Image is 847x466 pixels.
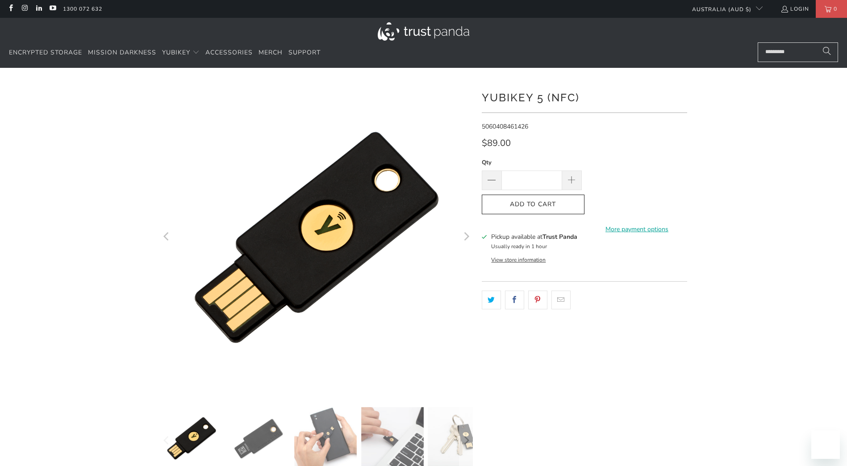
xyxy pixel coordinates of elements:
span: Encrypted Storage [9,48,82,57]
span: Merch [259,48,283,57]
input: Search... [758,42,838,62]
iframe: Button to launch messaging window [811,430,840,459]
b: Trust Panda [542,233,577,241]
button: Next [459,81,473,394]
button: View store information [491,256,546,263]
span: Add to Cart [491,201,575,208]
button: Add to Cart [482,195,584,215]
a: Trust Panda Australia on Instagram [21,5,28,12]
a: Trust Panda Australia on LinkedIn [35,5,42,12]
img: Trust Panda Australia [378,22,469,41]
a: More payment options [587,225,687,234]
a: Share this on Twitter [482,291,501,309]
nav: Translation missing: en.navigation.header.main_nav [9,42,321,63]
label: Qty [482,158,582,167]
span: 5060408461426 [482,122,528,131]
a: Support [288,42,321,63]
button: Previous [160,81,174,394]
a: Trust Panda Australia on YouTube [49,5,56,12]
a: Merch [259,42,283,63]
small: Usually ready in 1 hour [491,243,547,250]
button: Search [816,42,838,62]
span: Mission Darkness [88,48,156,57]
h3: Pickup available at [491,232,577,241]
a: Login [780,4,809,14]
summary: YubiKey [162,42,200,63]
span: Accessories [205,48,253,57]
span: Support [288,48,321,57]
a: Encrypted Storage [9,42,82,63]
h1: YubiKey 5 (NFC) [482,88,687,106]
a: Share this on Facebook [505,291,524,309]
a: Email this to a friend [551,291,571,309]
a: 1300 072 632 [63,4,102,14]
span: $89.00 [482,137,511,149]
a: Trust Panda Australia on Facebook [7,5,14,12]
a: Share this on Pinterest [528,291,547,309]
a: YubiKey 5 (NFC) - Trust Panda [160,81,473,394]
a: Accessories [205,42,253,63]
a: Mission Darkness [88,42,156,63]
span: YubiKey [162,48,190,57]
